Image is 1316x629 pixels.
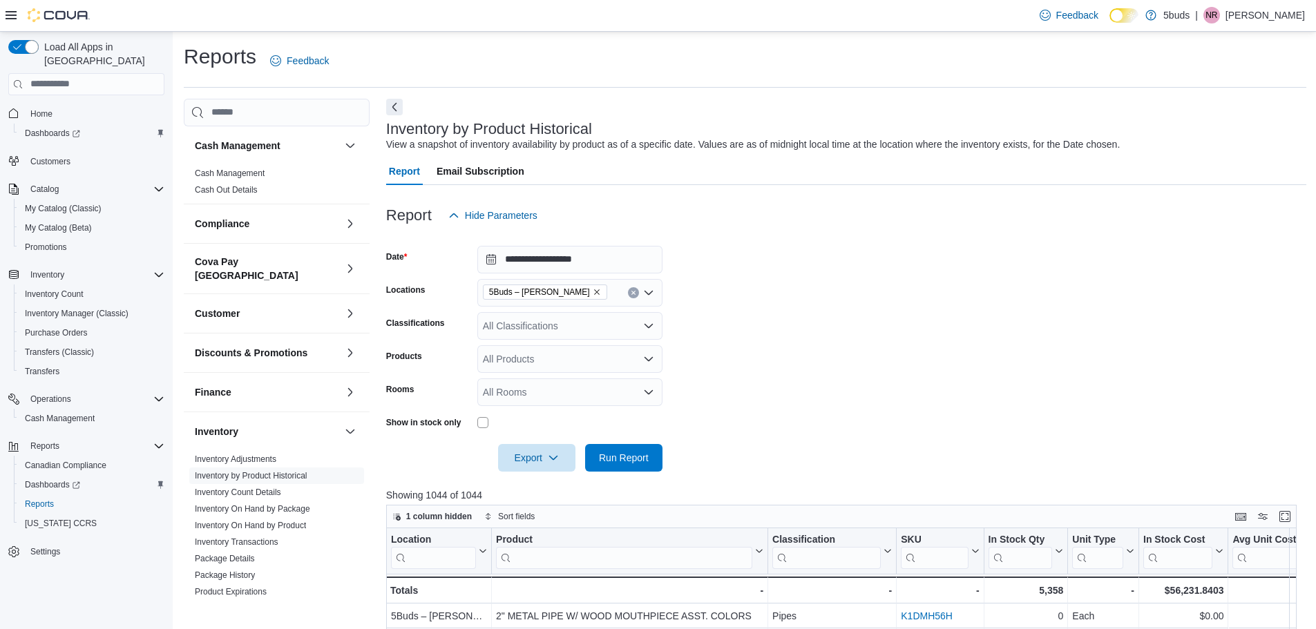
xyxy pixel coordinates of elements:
[406,511,472,522] span: 1 column hidden
[195,385,339,399] button: Finance
[19,344,99,360] a: Transfers (Classic)
[988,608,1063,624] div: 0
[386,318,445,329] label: Classifications
[1072,533,1123,568] div: Unit Type
[496,533,752,546] div: Product
[195,385,231,399] h3: Finance
[19,325,164,341] span: Purchase Orders
[25,128,80,139] span: Dashboards
[19,496,59,512] a: Reports
[1205,7,1217,23] span: NR
[195,346,339,360] button: Discounts & Promotions
[1232,508,1249,525] button: Keyboard shortcuts
[25,327,88,338] span: Purchase Orders
[772,533,892,568] button: Classification
[19,410,100,427] a: Cash Management
[386,284,426,296] label: Locations
[25,203,102,214] span: My Catalog (Classic)
[390,582,487,599] div: Totals
[195,487,281,497] a: Inventory Count Details
[195,217,249,231] h3: Compliance
[25,347,94,358] span: Transfers (Classic)
[19,305,134,322] a: Inventory Manager (Classic)
[3,104,170,124] button: Home
[3,389,170,409] button: Operations
[389,157,420,185] span: Report
[14,238,170,257] button: Promotions
[391,533,476,546] div: Location
[25,543,164,560] span: Settings
[195,454,276,465] span: Inventory Adjustments
[14,218,170,238] button: My Catalog (Beta)
[195,520,306,531] span: Inventory On Hand by Product
[1143,608,1223,624] div: $0.00
[772,533,881,568] div: Classification
[19,125,164,142] span: Dashboards
[19,515,102,532] a: [US_STATE] CCRS
[195,168,265,178] a: Cash Management
[14,494,170,514] button: Reports
[437,157,524,185] span: Email Subscription
[30,269,64,280] span: Inventory
[1143,533,1212,546] div: In Stock Cost
[19,515,164,532] span: Washington CCRS
[901,610,953,621] a: K1DMH56H
[19,286,89,302] a: Inventory Count
[496,582,763,599] div: -
[25,267,70,283] button: Inventory
[1226,7,1305,23] p: [PERSON_NAME]
[19,305,164,322] span: Inventory Manager (Classic)
[1203,7,1220,23] div: Nicole Ryland
[25,460,106,471] span: Canadian Compliance
[988,533,1063,568] button: In Stock Qty
[14,409,170,428] button: Cash Management
[386,137,1120,152] div: View a snapshot of inventory availability by product as of a specific date. Values are as of midn...
[14,475,170,494] a: Dashboards
[30,108,53,119] span: Home
[1034,1,1104,29] a: Feedback
[25,153,76,170] a: Customers
[195,470,307,481] span: Inventory by Product Historical
[1143,533,1212,568] div: In Stock Cost
[195,586,267,597] span: Product Expirations
[195,587,267,597] a: Product Expirations
[342,215,359,232] button: Compliance
[342,423,359,440] button: Inventory
[25,391,77,407] button: Operations
[195,217,339,231] button: Compliance
[3,436,170,456] button: Reports
[342,137,359,154] button: Cash Management
[195,139,280,153] h3: Cash Management
[195,487,281,498] span: Inventory Count Details
[387,508,477,525] button: 1 column hidden
[19,363,65,380] a: Transfers
[599,451,649,465] span: Run Report
[28,8,90,22] img: Cova
[342,384,359,400] button: Finance
[386,384,414,395] label: Rooms
[477,246,662,273] input: Press the down key to open a popover containing a calendar.
[901,533,968,568] div: SKU URL
[195,139,339,153] button: Cash Management
[25,518,97,529] span: [US_STATE] CCRS
[1255,508,1271,525] button: Display options
[25,499,54,510] span: Reports
[195,537,278,547] a: Inventory Transactions
[25,222,92,233] span: My Catalog (Beta)
[19,476,86,493] a: Dashboards
[195,168,265,179] span: Cash Management
[496,533,763,568] button: Product
[19,239,73,255] a: Promotions
[25,267,164,283] span: Inventory
[195,503,310,514] span: Inventory On Hand by Package
[195,570,255,580] a: Package History
[496,608,763,624] div: 2" METAL PIPE W/ WOOD MOUTHPIECE ASST. COLORS
[25,181,64,197] button: Catalog
[19,286,164,302] span: Inventory Count
[19,239,164,255] span: Promotions
[14,304,170,323] button: Inventory Manager (Classic)
[1195,7,1198,23] p: |
[195,307,240,320] h3: Customer
[1072,582,1134,599] div: -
